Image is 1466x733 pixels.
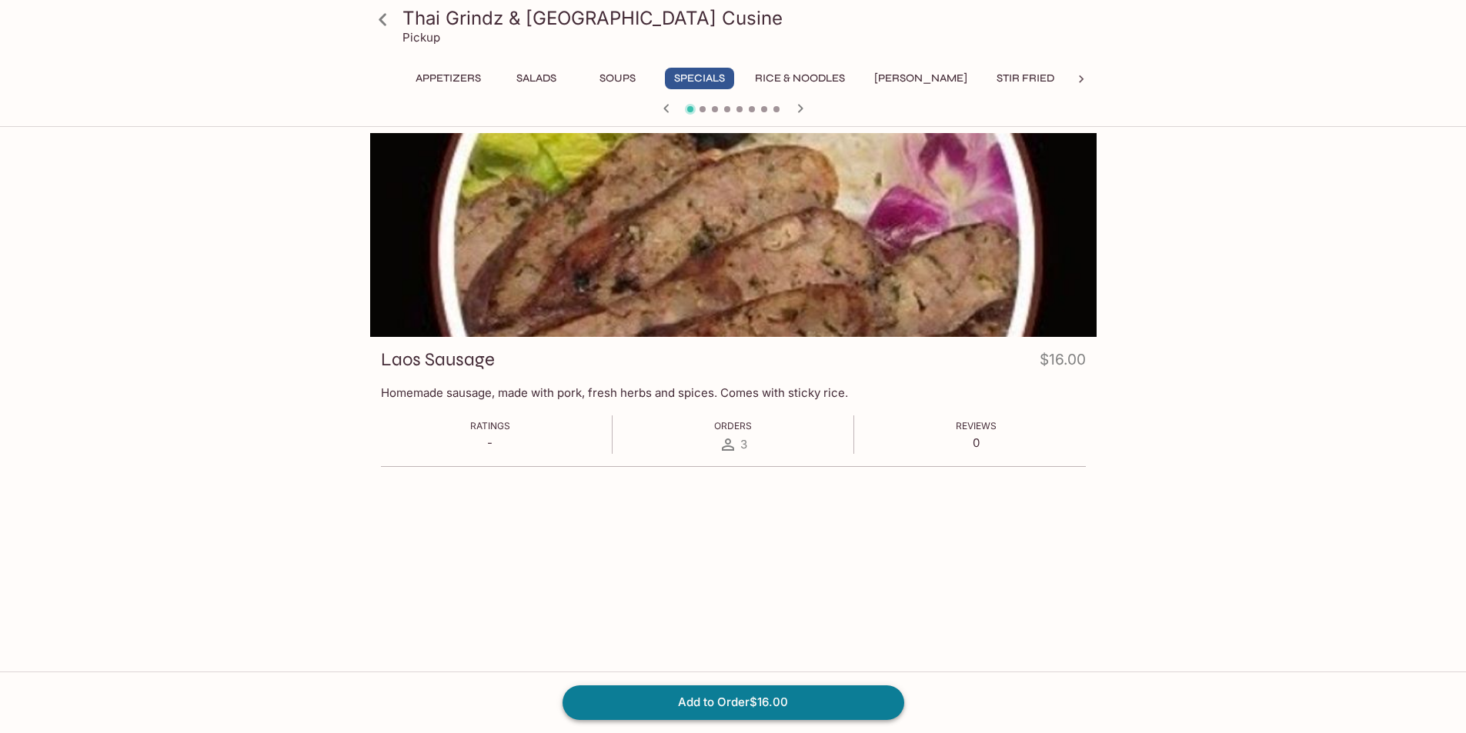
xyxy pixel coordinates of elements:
[1040,348,1086,378] h4: $16.00
[407,68,489,89] button: Appetizers
[746,68,853,89] button: Rice & Noodles
[381,348,495,371] h3: Laos Sausage
[988,68,1063,89] button: Stir Fried
[583,68,653,89] button: Soups
[714,420,752,431] span: Orders
[402,30,440,45] p: Pickup
[470,420,510,431] span: Ratings
[956,435,997,450] p: 0
[370,133,1097,337] div: Laos Sausage
[502,68,571,89] button: Salads
[402,6,1090,30] h3: Thai Grindz & [GEOGRAPHIC_DATA] Cusine
[470,435,510,450] p: -
[563,685,904,719] button: Add to Order$16.00
[956,420,997,431] span: Reviews
[665,68,734,89] button: Specials
[866,68,976,89] button: [PERSON_NAME]
[381,385,1086,400] p: Homemade sausage, made with pork, fresh herbs and spices. Comes with sticky rice.
[740,437,747,451] span: 3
